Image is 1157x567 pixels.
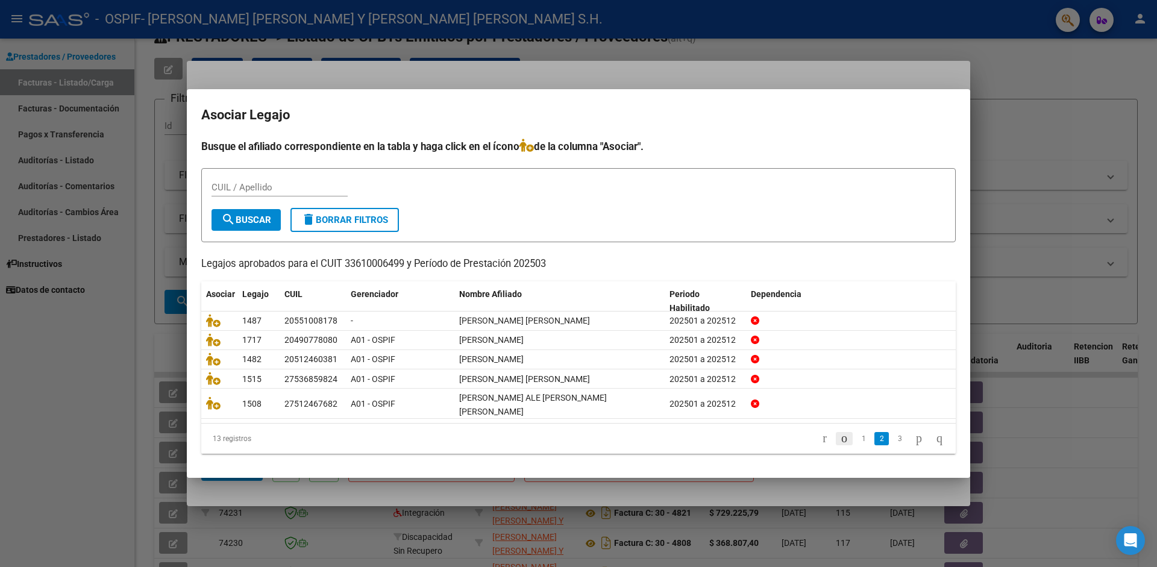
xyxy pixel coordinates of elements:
[891,428,909,449] li: page 3
[201,257,956,272] p: Legajos aprobados para el CUIT 33610006499 y Período de Prestación 202503
[459,354,524,364] span: FRANCONERI VALENTINO
[669,289,710,313] span: Periodo Habilitado
[242,289,269,299] span: Legajo
[669,397,741,411] div: 202501 a 202512
[817,432,832,445] a: go to first page
[1116,526,1145,555] div: Open Intercom Messenger
[242,374,262,384] span: 1515
[669,372,741,386] div: 202501 a 202512
[242,399,262,409] span: 1508
[746,281,956,321] datatable-header-cell: Dependencia
[206,289,235,299] span: Asociar
[201,104,956,127] h2: Asociar Legajo
[351,316,353,325] span: -
[201,424,350,454] div: 13 registros
[669,333,741,347] div: 202501 a 202512
[284,352,337,366] div: 20512460381
[911,432,927,445] a: go to next page
[751,289,801,299] span: Dependencia
[854,428,873,449] li: page 1
[242,354,262,364] span: 1482
[892,432,907,445] a: 3
[212,209,281,231] button: Buscar
[284,314,337,328] div: 20551008178
[221,212,236,227] mat-icon: search
[665,281,746,321] datatable-header-cell: Periodo Habilitado
[201,139,956,154] h4: Busque el afiliado correspondiente en la tabla y haga click en el ícono de la columna "Asociar".
[221,215,271,225] span: Buscar
[237,281,280,321] datatable-header-cell: Legajo
[284,397,337,411] div: 27512467682
[290,208,399,232] button: Borrar Filtros
[856,432,871,445] a: 1
[284,289,303,299] span: CUIL
[301,215,388,225] span: Borrar Filtros
[669,314,741,328] div: 202501 a 202512
[459,335,524,345] span: MAIDANA SANTINO DIEGO MIGUEL
[459,374,590,384] span: LEDESMA BLUMA VICTORIA VALENTINA
[459,393,607,416] span: VERA ALE KIARA SAMIRA
[201,281,237,321] datatable-header-cell: Asociar
[836,432,853,445] a: go to previous page
[280,281,346,321] datatable-header-cell: CUIL
[351,374,395,384] span: A01 - OSPIF
[669,352,741,366] div: 202501 a 202512
[874,432,889,445] a: 2
[242,335,262,345] span: 1717
[346,281,454,321] datatable-header-cell: Gerenciador
[351,289,398,299] span: Gerenciador
[459,316,590,325] span: QUINTANA OJEDA JULIO FRANCISCO
[242,316,262,325] span: 1487
[459,289,522,299] span: Nombre Afiliado
[351,335,395,345] span: A01 - OSPIF
[351,354,395,364] span: A01 - OSPIF
[284,372,337,386] div: 27536859824
[931,432,948,445] a: go to last page
[873,428,891,449] li: page 2
[454,281,665,321] datatable-header-cell: Nombre Afiliado
[284,333,337,347] div: 20490778080
[351,399,395,409] span: A01 - OSPIF
[301,212,316,227] mat-icon: delete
